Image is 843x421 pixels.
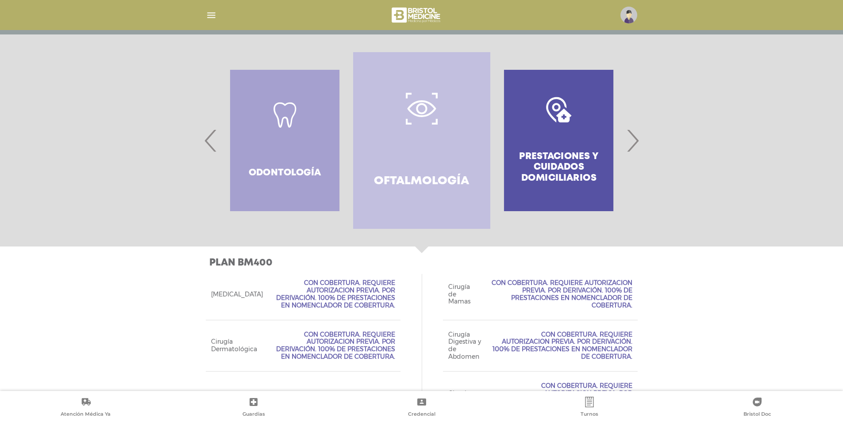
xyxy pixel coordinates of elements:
span: Cirugía Dermatológica [211,338,257,353]
span: [MEDICAL_DATA] [211,291,263,298]
span: Cirugia Oftalmologica [448,390,493,405]
span: Turnos [581,411,598,419]
span: Con Cobertura. Requiere Autorizacion Previa. Por Derivación. 100% de prestaciones en Nomenclador ... [503,382,632,412]
span: Credencial [408,411,435,419]
a: Oftalmología [353,52,490,229]
a: Bristol Doc [674,397,841,419]
h4: Oftalmología [374,174,469,188]
h3: Plan BM400 [209,257,638,269]
span: Con Cobertura. Requiere Autorizacion Previa. Por Derivación. 100% de prestaciones en Nomenclador ... [481,279,632,309]
span: Cirugía Digestiva y de Abdomen [448,331,481,360]
img: bristol-medicine-blanco.png [390,4,443,26]
span: Con Cobertura. Requiere Autorizacion Previa. Por Derivación. 100% de prestaciones en Nomenclador ... [492,331,632,360]
span: Con Cobertura. Requiere Autorizacion Previa. Por Derivación. 100% de prestaciones en Nomenclador ... [273,279,395,309]
img: Cober_menu-lines-white.svg [206,10,217,21]
a: Atención Médica Ya [2,397,169,419]
span: Bristol Doc [743,411,771,419]
span: Atención Médica Ya [61,411,111,419]
img: profile-placeholder.svg [620,7,637,23]
span: Con Cobertura. Requiere Autorizacion Previa. Por Derivación. 100% de prestaciones en Nomenclador ... [268,331,395,360]
a: Turnos [505,397,673,419]
span: Previous [202,117,219,164]
span: Guardias [243,411,265,419]
a: Guardias [169,397,337,419]
a: Credencial [338,397,505,419]
span: Next [624,117,641,164]
span: Cirugía de Mamas [448,283,470,305]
